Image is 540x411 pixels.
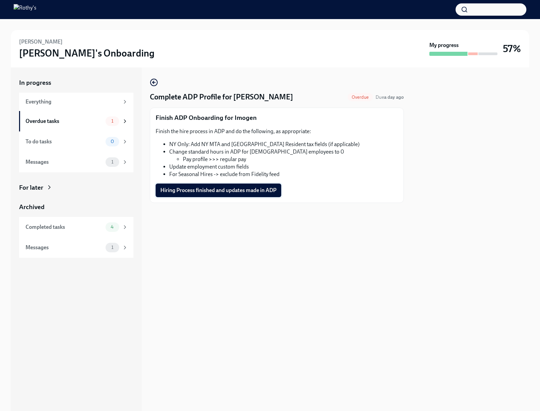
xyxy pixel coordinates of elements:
li: Change standard hours in ADP for [DEMOGRAPHIC_DATA] employees to 0 [169,148,398,163]
span: Overdue [348,95,373,100]
a: Overdue tasks1 [19,111,133,131]
span: 4 [107,224,118,230]
div: To do tasks [26,138,103,145]
span: 0 [107,139,118,144]
div: For later [19,183,43,192]
li: Update employment custom fields [169,163,398,171]
span: 1 [107,159,117,164]
strong: My progress [429,42,459,49]
a: Everything [19,93,133,111]
a: To do tasks0 [19,131,133,152]
a: Messages1 [19,237,133,258]
span: Hiring Process finished and updates made in ADP [160,187,276,194]
div: Overdue tasks [26,117,103,125]
div: Completed tasks [26,223,103,231]
h6: [PERSON_NAME] [19,38,63,46]
a: Archived [19,203,133,211]
span: 1 [107,118,117,124]
div: Everything [26,98,119,106]
a: In progress [19,78,133,87]
h3: [PERSON_NAME]'s Onboarding [19,47,155,59]
a: For later [19,183,133,192]
span: September 15th, 2025 09:00 [376,94,404,100]
a: Completed tasks4 [19,217,133,237]
h3: 57% [503,43,521,55]
a: Messages1 [19,152,133,172]
div: Messages [26,244,103,251]
img: Rothy's [14,4,36,15]
div: Messages [26,158,103,166]
li: For Seasonal Hires -> exclude from Fidelity feed [169,171,398,178]
span: Due [376,94,404,100]
li: NY Only: Add NY MTA and [GEOGRAPHIC_DATA] Resident tax fields (if applicable) [169,141,398,148]
button: Hiring Process finished and updates made in ADP [156,184,281,197]
li: Pay profile >>> regular pay [183,156,398,163]
p: Finish the hire process in ADP and do the following, as appropriate: [156,128,398,135]
h4: Complete ADP Profile for [PERSON_NAME] [150,92,293,102]
p: Finish ADP Onboarding for Imogen [156,113,398,122]
span: 1 [107,245,117,250]
strong: a day ago [384,94,404,100]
